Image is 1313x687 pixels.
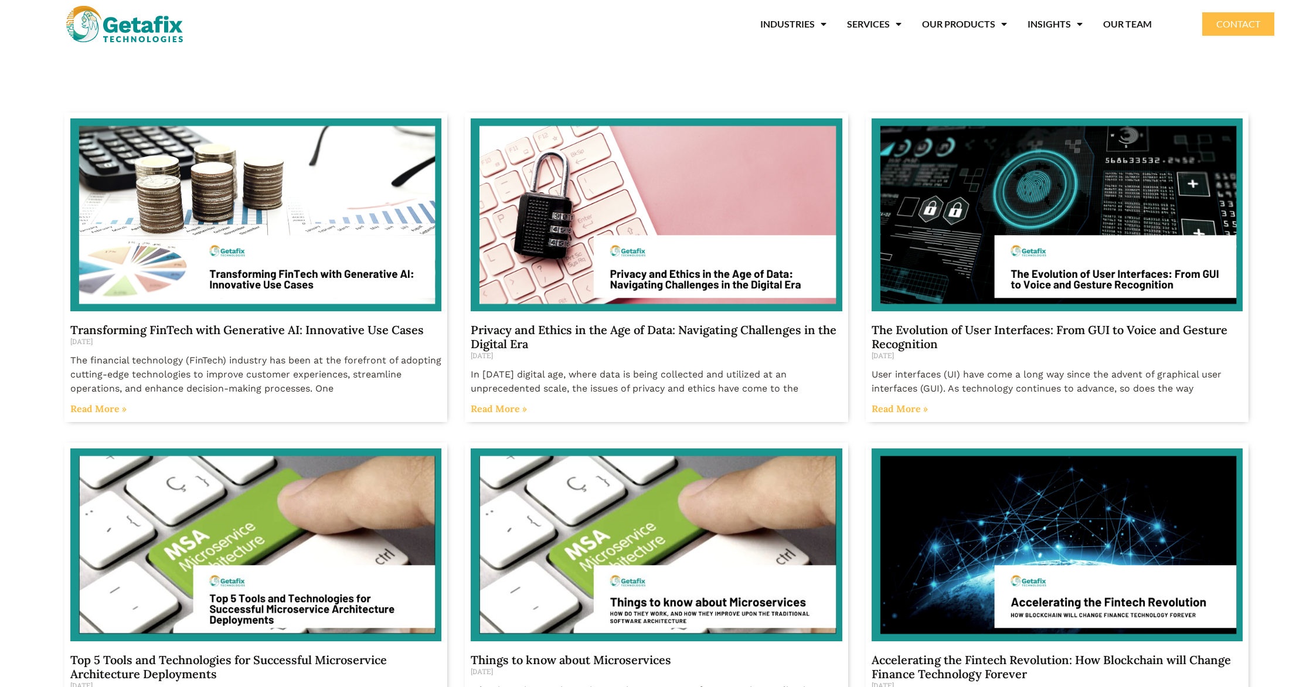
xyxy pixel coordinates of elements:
span: [DATE] [70,336,93,346]
a: INSIGHTS [1028,11,1083,38]
p: The financial technology (FinTech) industry has been at the forefront of adopting cutting-edge te... [70,353,441,396]
span: [DATE] [872,351,894,360]
a: The Evolution of User Interfaces: From GUI to Voice and Gesture Recognition [872,322,1227,351]
a: Read more about The Evolution of User Interfaces: From GUI to Voice and Gesture Recognition [872,403,928,414]
p: User interfaces (UI) have come a long way since the advent of graphical user interfaces (GUI). As... [872,368,1243,396]
img: web and mobile application development company [66,6,183,42]
p: In [DATE] digital age, where data is being collected and utilized at an unprecedented scale, the ... [471,368,842,396]
img: Blockchain Technology In Banking [872,448,1243,641]
a: Accelerating the Fintech Revolution: How Blockchain will Change Finance Technology Forever [872,652,1231,681]
a: Top 5 Tools and Technologies for Successful Microservice Architecture Deployments [70,652,387,681]
img: Microservices Architecture [471,448,842,641]
a: Read more about Privacy and Ethics in the Age of Data: Navigating Challenges in the Digital Era [471,403,527,414]
a: OUR TEAM [1103,11,1152,38]
a: OUR PRODUCTS [922,11,1007,38]
a: Privacy and Ethics in the Age of Data: Navigating Challenges in the Digital Era [471,322,836,351]
span: [DATE] [471,666,493,676]
a: Things to know about Microservices [471,652,671,667]
a: INDUSTRIES [760,11,826,38]
img: fintech generative ai use cases [70,118,441,311]
a: CONTACT [1202,12,1274,36]
nav: Menu [256,11,1152,38]
a: Transforming FinTech with Generative AI: Innovative Use Cases [70,322,424,337]
a: SERVICES [847,11,902,38]
span: CONTACT [1216,19,1260,29]
span: [DATE] [471,351,493,360]
a: Read more about Transforming FinTech with Generative AI: Innovative Use Cases [70,403,127,414]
